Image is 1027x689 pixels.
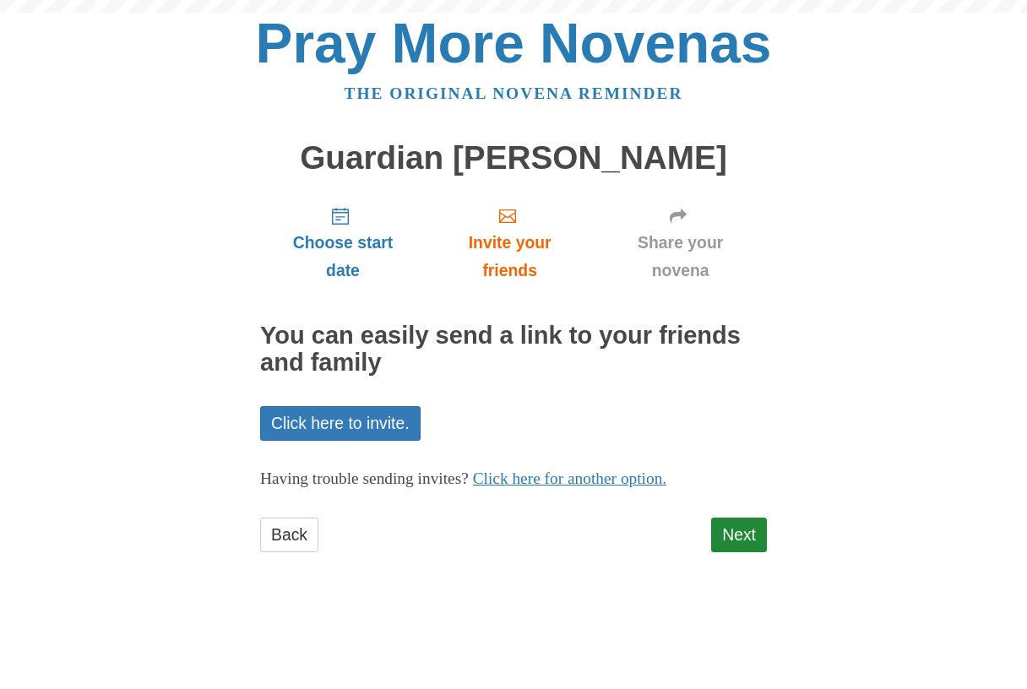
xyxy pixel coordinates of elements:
[277,229,409,285] span: Choose start date
[711,518,767,552] a: Next
[473,469,667,487] a: Click here for another option.
[345,84,683,102] a: The original novena reminder
[256,12,772,74] a: Pray More Novenas
[260,323,767,377] h2: You can easily send a link to your friends and family
[611,229,750,285] span: Share your novena
[260,193,426,293] a: Choose start date
[260,140,767,176] h1: Guardian [PERSON_NAME]
[426,193,594,293] a: Invite your friends
[260,406,421,441] a: Click here to invite.
[260,469,469,487] span: Having trouble sending invites?
[443,229,577,285] span: Invite your friends
[594,193,767,293] a: Share your novena
[260,518,318,552] a: Back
